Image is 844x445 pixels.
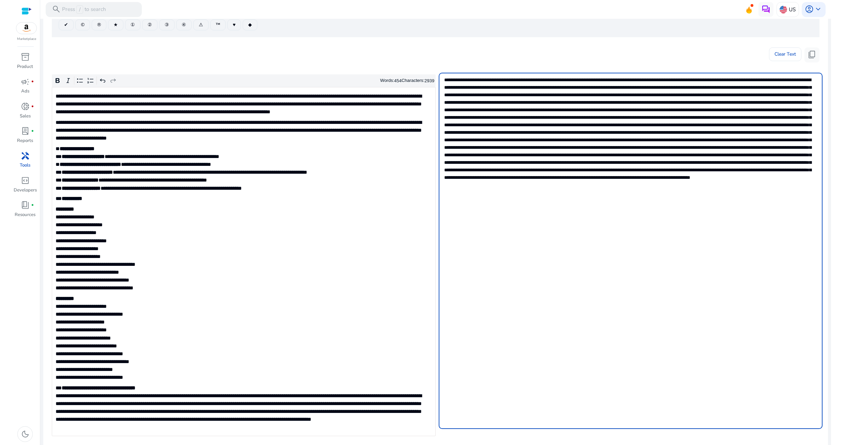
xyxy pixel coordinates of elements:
p: Developers [14,187,37,194]
span: content_copy [808,50,816,59]
a: handymanTools [13,150,37,174]
span: © [81,21,85,28]
p: Reports [17,138,33,144]
button: ✔ [59,19,74,30]
button: © [75,19,90,30]
span: ② [148,21,152,28]
button: ⚠ [193,19,209,30]
span: fiber_manual_record [31,130,34,133]
span: handyman [21,152,30,160]
span: campaign [21,77,30,86]
button: ◆ [243,19,257,30]
p: Press to search [62,5,106,14]
span: donut_small [21,102,30,111]
p: Ads [21,88,29,95]
button: ④ [176,19,192,30]
img: us.svg [780,6,787,13]
span: book_4 [21,201,30,210]
span: ™ [216,21,220,28]
p: Sales [20,113,31,120]
p: Tools [20,162,30,169]
p: Resources [15,212,35,218]
p: Product [17,63,33,70]
span: account_circle [805,5,814,14]
a: donut_smallfiber_manual_recordSales [13,101,37,125]
span: lab_profile [21,127,30,135]
span: fiber_manual_record [31,204,34,207]
div: Rich Text Editor. Editing area: main. Press Alt+0 for help. [52,87,436,436]
button: Clear Text [769,47,801,61]
button: ™ [210,19,226,30]
p: Marketplace [17,37,36,42]
button: ① [125,19,140,30]
p: US [789,3,796,15]
div: Editor toolbar [52,74,436,87]
span: ♥ [233,21,236,28]
span: / [76,5,83,14]
button: ② [142,19,157,30]
span: ④ [182,21,186,28]
span: inventory_2 [21,53,30,61]
button: content_copy [804,47,819,62]
span: code_blocks [21,176,30,185]
span: dark_mode [21,430,30,439]
span: fiber_manual_record [31,105,34,108]
a: inventory_2Product [13,51,37,76]
span: fiber_manual_record [31,80,34,83]
div: Words: Characters: [380,76,434,85]
a: code_blocksDevelopers [13,175,37,199]
span: keyboard_arrow_down [814,5,823,14]
label: 2939 [424,78,434,83]
span: Clear Text [774,47,796,61]
button: ③ [159,19,175,30]
button: ★ [108,19,123,30]
a: campaignfiber_manual_recordAds [13,76,37,100]
button: ® [92,19,106,30]
label: 454 [394,78,402,83]
span: ① [131,21,135,28]
img: amazon.svg [16,23,37,34]
span: ® [97,21,101,28]
span: ◆ [248,21,252,28]
span: ⚠ [199,21,203,28]
span: search [52,5,61,14]
a: book_4fiber_manual_recordResources [13,199,37,224]
span: ③ [165,21,169,28]
a: lab_profilefiber_manual_recordReports [13,125,37,150]
button: ♥ [227,19,241,30]
span: ★ [114,21,118,28]
span: ✔ [64,21,68,28]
